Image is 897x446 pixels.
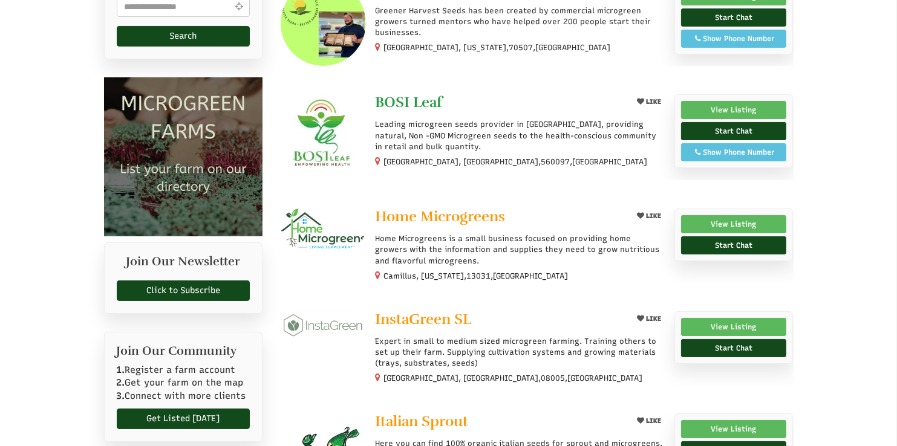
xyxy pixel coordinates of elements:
[117,344,250,358] h2: Join Our Community
[375,5,665,39] p: Greener Harvest Seeds has been created by commercial microgreen growers turned mentors who have h...
[688,33,780,44] div: Show Phone Number
[375,119,665,152] p: Leading microgreen seeds provider in [GEOGRAPHIC_DATA], providing natural, Non -GMO Microgreen se...
[644,315,661,323] span: LIKE
[681,236,787,254] a: Start Chat
[541,157,570,167] span: 560097
[688,147,780,158] div: Show Phone Number
[633,208,665,224] button: LIKE
[541,373,565,384] span: 08005
[117,390,125,401] b: 3.
[681,339,787,357] a: Start Chat
[633,413,665,428] button: LIKE
[375,233,665,267] p: Home Microgreens is a small business focused on providing home growers with the information and s...
[644,98,661,106] span: LIKE
[567,373,642,384] span: [GEOGRAPHIC_DATA]
[681,420,787,438] a: View Listing
[375,412,468,430] span: Italian Sprout
[117,377,125,388] b: 2.
[375,336,665,369] p: Expert in small to medium sized microgreen farming. Training others to set up their farm. Supplyi...
[232,2,246,11] i: Use Current Location
[375,311,622,330] a: InstaGreen SL
[509,42,533,53] span: 70507
[117,255,250,274] h2: Join Our Newsletter
[466,271,491,282] span: 13031
[375,94,622,113] a: BOSI Leaf
[375,207,505,225] span: Home Microgreens
[535,42,610,53] span: [GEOGRAPHIC_DATA]
[383,43,610,52] small: [GEOGRAPHIC_DATA], [US_STATE], ,
[681,8,787,27] a: Start Chat
[375,93,442,111] span: BOSI Leaf
[375,310,471,328] span: InstaGreen SL
[375,208,622,227] a: Home Microgreens
[681,122,787,140] a: Start Chat
[681,101,787,119] a: View Listing
[104,77,263,236] img: Microgreen Farms list your microgreen farm today
[281,94,366,179] img: BOSI Leaf
[117,280,250,301] a: Click to Subscribe
[644,212,661,220] span: LIKE
[281,311,366,340] img: InstaGreen SL
[383,271,568,280] small: Camillus, [US_STATE], ,
[572,157,647,167] span: [GEOGRAPHIC_DATA]
[383,157,647,166] small: [GEOGRAPHIC_DATA], [GEOGRAPHIC_DATA], ,
[644,417,661,425] span: LIKE
[117,364,250,402] p: Register a farm account Get your farm on the map Connect with more clients
[681,318,787,336] a: View Listing
[633,311,665,326] button: LIKE
[117,26,250,47] button: Search
[117,364,125,375] b: 1.
[375,413,622,432] a: Italian Sprout
[493,271,568,282] span: [GEOGRAPHIC_DATA]
[383,373,642,383] small: [GEOGRAPHIC_DATA], [GEOGRAPHIC_DATA], ,
[117,409,250,429] a: Get Listed [DATE]
[681,215,787,233] a: View Listing
[633,94,665,109] button: LIKE
[281,208,366,248] img: Home Microgreens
